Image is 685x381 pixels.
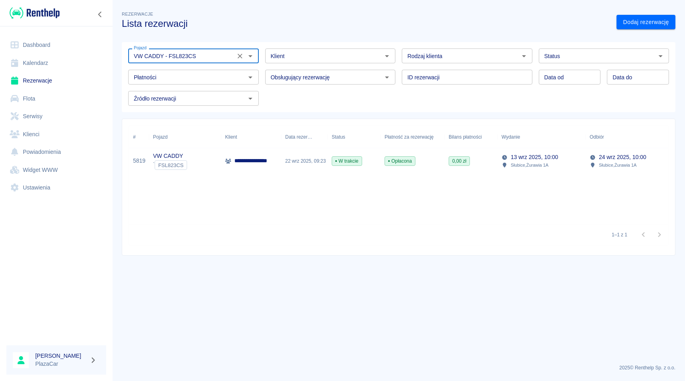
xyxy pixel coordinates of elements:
div: Status [332,126,345,148]
a: Dodaj rezerwację [616,15,675,30]
input: DD.MM.YYYY [607,70,669,85]
a: Widget WWW [6,161,106,179]
a: Renthelp logo [6,6,60,20]
a: Powiadomienia [6,143,106,161]
p: PlazaCar [35,360,87,368]
a: 5819 [133,157,145,165]
a: Dashboard [6,36,106,54]
button: Zwiń nawigację [94,9,106,20]
button: Wyczyść [234,50,246,62]
a: Rezerwacje [6,72,106,90]
div: Bilans płatności [445,126,498,148]
div: 22 wrz 2025, 09:23 [281,148,328,174]
div: Płatność za rezerwację [385,126,434,148]
span: FSL823CS [155,162,187,168]
button: Otwórz [655,50,666,62]
div: Pojazd [153,126,167,148]
p: 2025 © Renthelp Sp. z o.o. [122,364,675,371]
a: Flota [6,90,106,108]
p: 13 wrz 2025, 10:00 [511,153,558,161]
div: ` [153,160,187,170]
div: Bilans płatności [449,126,482,148]
div: # [133,126,136,148]
div: Status [328,126,381,148]
p: 1–1 z 1 [612,231,627,238]
button: Sort [520,131,531,143]
h6: [PERSON_NAME] [35,352,87,360]
span: Rezerwacje [122,12,153,16]
div: Data rezerwacji [281,126,328,148]
p: 24 wrz 2025, 10:00 [599,153,646,161]
p: Słubice , Żurawia 1A [511,161,548,169]
div: Wydanie [502,126,520,148]
span: 0,00 zł [449,157,469,165]
a: Ustawienia [6,179,106,197]
div: Klient [221,126,281,148]
img: Renthelp logo [10,6,60,20]
div: Odbiór [590,126,604,148]
button: Sort [604,131,615,143]
div: # [129,126,149,148]
label: Pojazd [134,45,147,51]
span: W trakcie [332,157,362,165]
button: Sort [312,131,324,143]
div: Odbiór [586,126,674,148]
button: Otwórz [518,50,530,62]
button: Otwórz [245,93,256,104]
h3: Lista rezerwacji [122,18,610,29]
button: Otwórz [245,50,256,62]
span: Opłacona [385,157,415,165]
p: Słubice , Żurawia 1A [599,161,637,169]
p: VW CADDY [153,152,187,160]
a: Kalendarz [6,54,106,72]
button: Otwórz [381,50,393,62]
div: Klient [225,126,237,148]
button: Otwórz [381,72,393,83]
button: Otwórz [245,72,256,83]
div: Pojazd [149,126,221,148]
a: Klienci [6,125,106,143]
div: Data rezerwacji [285,126,312,148]
div: Płatność za rezerwację [381,126,445,148]
div: Wydanie [498,126,586,148]
input: DD.MM.YYYY [539,70,601,85]
a: Serwisy [6,107,106,125]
